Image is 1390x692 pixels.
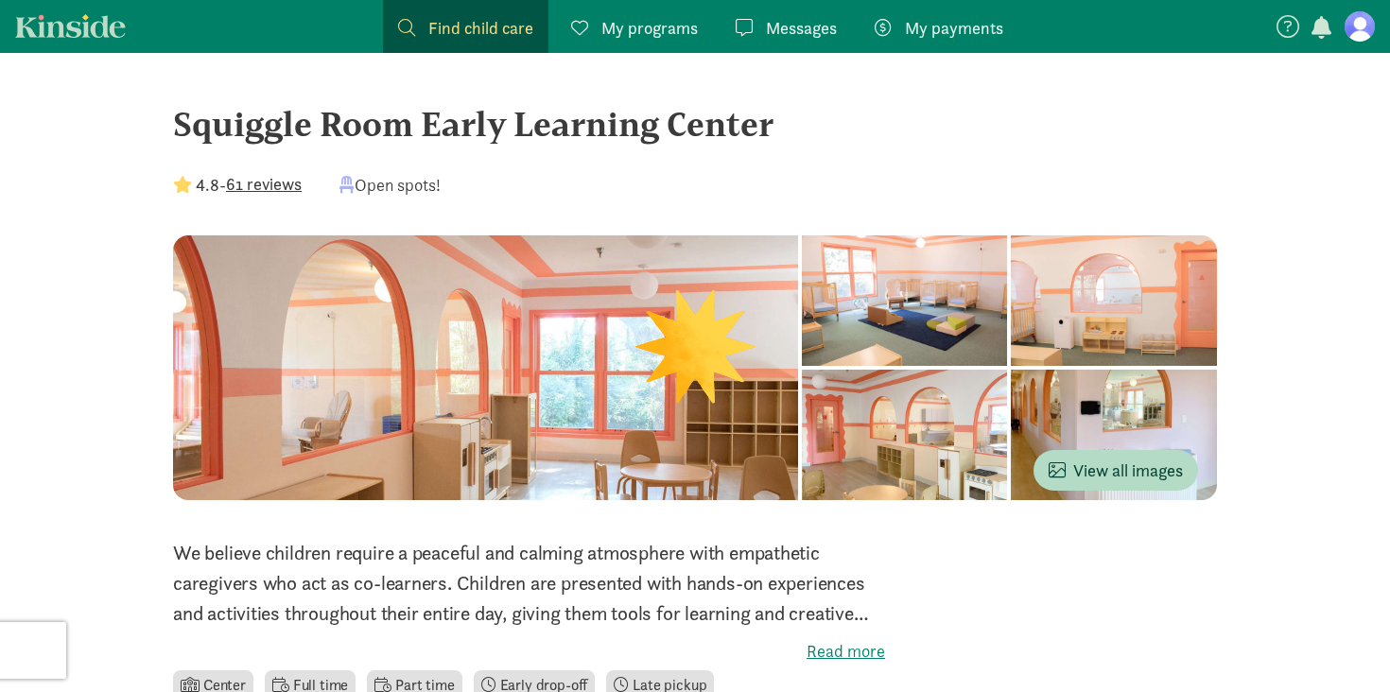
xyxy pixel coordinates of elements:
[339,172,441,198] div: Open spots!
[15,14,126,38] a: Kinside
[173,640,885,663] label: Read more
[905,15,1003,41] span: My payments
[601,15,698,41] span: My programs
[1034,450,1198,491] button: View all images
[196,174,219,196] strong: 4.8
[428,15,533,41] span: Find child care
[173,98,1217,149] div: Squiggle Room Early Learning Center
[173,538,885,629] p: We believe children require a peaceful and calming atmosphere with empathetic caregivers who act ...
[226,171,302,197] button: 61 reviews
[173,172,302,198] div: -
[1049,458,1183,483] span: View all images
[766,15,837,41] span: Messages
